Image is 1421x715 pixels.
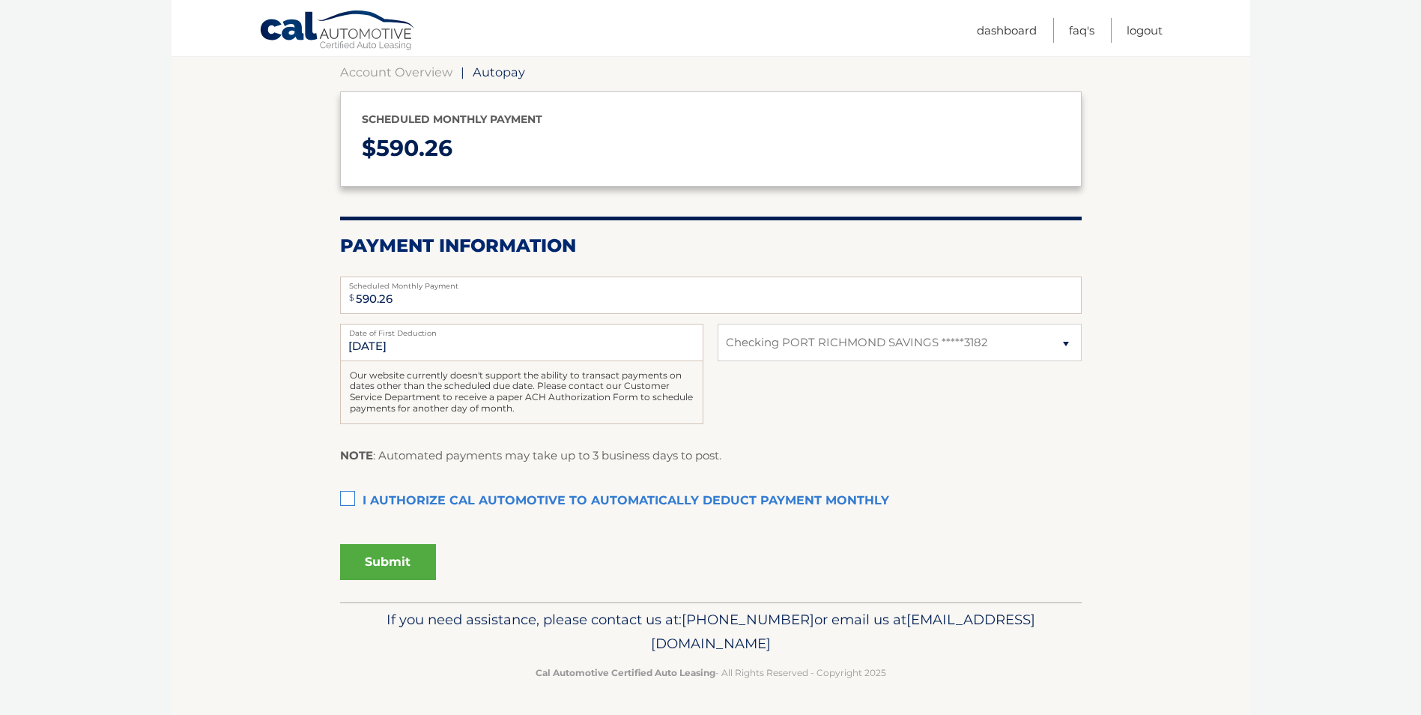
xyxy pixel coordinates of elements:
p: If you need assistance, please contact us at: or email us at [350,608,1072,656]
p: Scheduled monthly payment [362,110,1060,129]
input: Payment Amount [340,277,1082,314]
a: Account Overview [340,64,452,79]
span: $ [345,281,359,315]
strong: Cal Automotive Certified Auto Leasing [536,667,715,678]
h2: Payment Information [340,235,1082,257]
span: [EMAIL_ADDRESS][DOMAIN_NAME] [651,611,1035,652]
p: - All Rights Reserved - Copyright 2025 [350,665,1072,681]
input: Payment Date [340,324,703,361]
strong: NOTE [340,448,373,462]
p: : Automated payments may take up to 3 business days to post. [340,446,721,465]
button: Submit [340,544,436,580]
label: I authorize cal automotive to automatically deduct payment monthly [340,486,1082,516]
a: Dashboard [977,18,1037,43]
span: Autopay [473,64,525,79]
label: Date of First Deduction [340,324,703,336]
div: Our website currently doesn't support the ability to transact payments on dates other than the sc... [340,361,703,424]
span: 590.26 [376,134,452,162]
span: | [461,64,464,79]
a: FAQ's [1069,18,1094,43]
label: Scheduled Monthly Payment [340,277,1082,289]
p: $ [362,129,1060,169]
a: Logout [1127,18,1163,43]
a: Cal Automotive [259,10,416,53]
span: [PHONE_NUMBER] [682,611,814,628]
